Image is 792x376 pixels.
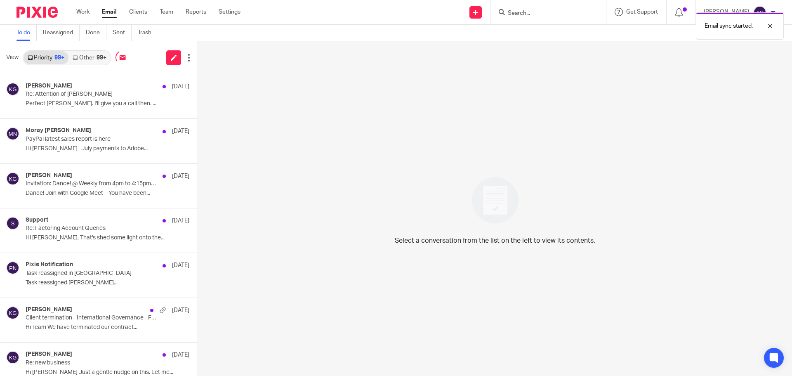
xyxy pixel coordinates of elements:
[16,25,37,41] a: To do
[6,261,19,274] img: svg%3E
[26,83,72,90] h4: [PERSON_NAME]
[26,261,73,268] h4: Pixie Notification
[26,127,91,134] h4: Moray [PERSON_NAME]
[26,359,157,367] p: Re: new business
[172,172,189,180] p: [DATE]
[172,306,189,315] p: [DATE]
[138,25,158,41] a: Trash
[26,234,189,241] p: Hi [PERSON_NAME], That's shed some light onto the...
[26,315,157,322] p: Client termination - International Governance - FYI
[26,351,72,358] h4: [PERSON_NAME]
[172,83,189,91] p: [DATE]
[186,8,206,16] a: Reports
[705,22,753,30] p: Email sync started.
[76,8,90,16] a: Work
[26,369,189,376] p: Hi [PERSON_NAME] Just a gentle nudge on this. Let me...
[26,279,189,286] p: Task reassigned [PERSON_NAME]...
[6,351,19,364] img: svg%3E
[68,51,110,64] a: Other99+
[26,190,189,197] p: Dance! Join with Google Meet – You have been...
[26,324,189,331] p: Hi Team We have terminated our contract...
[6,306,19,319] img: svg%3E
[6,217,19,230] img: svg%3E
[219,8,240,16] a: Settings
[24,51,68,64] a: Priority99+
[6,127,19,140] img: svg%3E
[6,53,19,62] span: View
[753,6,766,19] img: svg%3E
[172,217,189,225] p: [DATE]
[6,172,19,185] img: svg%3E
[26,180,157,187] p: Invitation: Dance! @ Weekly from 4pm to 4:15pm [DATE] (BST) ([PERSON_NAME])
[26,91,157,98] p: Re: Attention of [PERSON_NAME]
[26,306,72,313] h4: [PERSON_NAME]
[43,25,80,41] a: Reassigned
[102,8,117,16] a: Email
[26,217,48,224] h4: Support
[26,172,72,179] h4: [PERSON_NAME]
[113,25,132,41] a: Sent
[395,236,595,246] p: Select a conversation from the list on the left to view its contents.
[16,7,58,18] img: Pixie
[54,55,64,61] div: 99+
[26,225,157,232] p: Re: Factoring Account Queries
[129,8,147,16] a: Clients
[26,100,189,107] p: Perfect [PERSON_NAME]. I'll give you a call then. ...
[172,351,189,359] p: [DATE]
[467,172,524,229] img: image
[26,145,189,152] p: Hi [PERSON_NAME] July payments to Adobe...
[172,261,189,270] p: [DATE]
[6,83,19,96] img: svg%3E
[115,50,130,65] img: inbox_syncing.svg
[26,270,157,277] p: Task reassigned in [GEOGRAPHIC_DATA]
[160,8,173,16] a: Team
[26,136,157,143] p: PayPal latest sales report is here
[97,55,106,61] div: 99+
[86,25,106,41] a: Done
[172,127,189,135] p: [DATE]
